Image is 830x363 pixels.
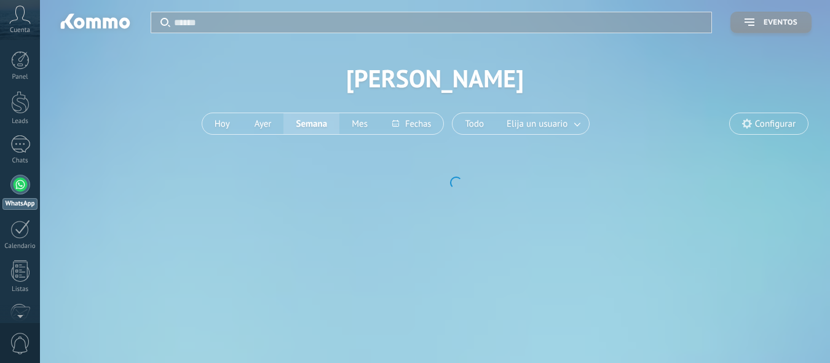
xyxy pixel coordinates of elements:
[2,73,38,81] div: Panel
[2,242,38,250] div: Calendario
[10,26,30,34] span: Cuenta
[2,157,38,165] div: Chats
[2,118,38,126] div: Leads
[2,198,38,210] div: WhatsApp
[2,285,38,293] div: Listas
